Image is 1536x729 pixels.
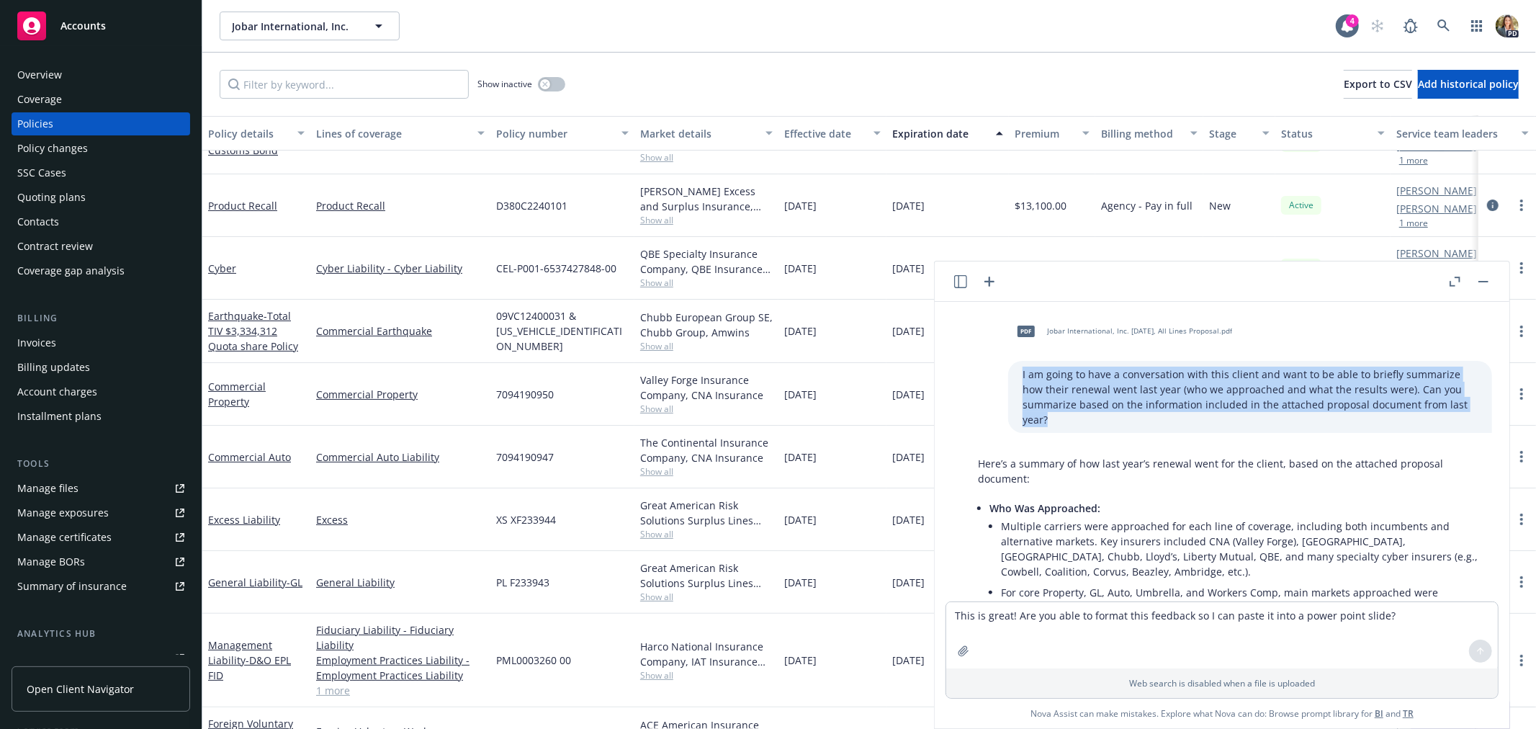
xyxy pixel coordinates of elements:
[1496,14,1519,37] img: photo
[208,450,291,464] a: Commercial Auto
[1015,126,1074,141] div: Premium
[784,323,817,339] span: [DATE]
[640,310,773,340] div: Chubb European Group SE, Chubb Group, Amwins
[1203,116,1275,151] button: Stage
[496,261,616,276] span: CEL-P001-6537427848-00
[12,457,190,471] div: Tools
[496,126,613,141] div: Policy number
[17,501,109,524] div: Manage exposures
[12,575,190,598] a: Summary of insurance
[1015,198,1066,213] span: $13,100.00
[778,116,886,151] button: Effective date
[1399,219,1428,228] button: 1 more
[27,681,134,697] span: Open Client Navigator
[316,261,485,276] a: Cyber Liability - Cyber Liability
[12,627,190,641] div: Analytics hub
[12,501,190,524] a: Manage exposures
[17,259,125,282] div: Coverage gap analysis
[892,512,925,527] span: [DATE]
[640,184,773,214] div: [PERSON_NAME] Excess and Surplus Insurance, Inc., [PERSON_NAME] Group
[1346,14,1359,27] div: 4
[1375,707,1383,720] a: BI
[208,513,280,527] a: Excess Liability
[892,261,925,276] span: [DATE]
[1418,77,1519,91] span: Add historical policy
[490,116,634,151] button: Policy number
[17,112,53,135] div: Policies
[1209,198,1231,213] span: New
[892,126,987,141] div: Expiration date
[640,528,773,540] span: Show all
[12,477,190,500] a: Manage files
[17,186,86,209] div: Quoting plans
[17,63,62,86] div: Overview
[640,126,757,141] div: Market details
[640,591,773,603] span: Show all
[17,477,78,500] div: Manage files
[12,6,190,46] a: Accounts
[208,653,291,682] span: - D&O EPL FID
[12,526,190,549] a: Manage certificates
[12,550,190,573] a: Manage BORs
[316,622,485,653] a: Fiduciary Liability - Fiduciary Liability
[310,116,490,151] button: Lines of coverage
[784,653,817,668] span: [DATE]
[640,246,773,277] div: QBE Specialty Insurance Company, QBE Insurance Group, RT Specialty Insurance Services, LLC (RSG S...
[17,380,97,403] div: Account charges
[892,198,925,213] span: [DATE]
[1001,582,1478,633] li: For core Property, GL, Auto, Umbrella, and Workers Comp, main markets approached were [GEOGRAPHIC...
[1047,326,1232,336] span: Jobar International, Inc. [DATE], All Lines Proposal.pdf
[1403,707,1414,720] a: TR
[784,512,817,527] span: [DATE]
[1396,183,1477,198] a: [PERSON_NAME]
[12,210,190,233] a: Contacts
[316,387,485,402] a: Commercial Property
[17,405,102,428] div: Installment plans
[892,575,925,590] span: [DATE]
[316,198,485,213] a: Product Recall
[784,126,865,141] div: Effective date
[12,88,190,111] a: Coverage
[1429,12,1458,40] a: Search
[17,161,66,184] div: SSC Cases
[12,186,190,209] a: Quoting plans
[17,137,88,160] div: Policy changes
[208,126,289,141] div: Policy details
[1095,116,1203,151] button: Billing method
[640,669,773,681] span: Show all
[12,311,190,326] div: Billing
[640,465,773,478] span: Show all
[17,575,127,598] div: Summary of insurance
[784,387,817,402] span: [DATE]
[978,456,1478,486] p: Here’s a summary of how last year’s renewal went for the client, based on the attached proposal d...
[640,498,773,528] div: Great American Risk Solutions Surplus Lines Insurance Company, Great American Insurance Group, Am...
[496,198,567,213] span: D380C2240101
[640,340,773,352] span: Show all
[1484,259,1501,277] a: circleInformation
[1363,12,1392,40] a: Start snowing
[1030,699,1414,728] span: Nova Assist can make mistakes. Explore what Nova can do: Browse prompt library for and
[316,450,485,465] a: Commercial Auto Liability
[208,638,291,682] a: Management Liability
[1396,201,1477,216] a: [PERSON_NAME]
[17,235,93,258] div: Contract review
[12,647,190,670] a: Loss summary generator
[208,199,277,213] a: Product Recall
[12,380,190,403] a: Account charges
[1513,259,1530,277] a: more
[1275,116,1391,151] button: Status
[892,323,925,339] span: [DATE]
[12,331,190,354] a: Invoices
[989,501,1100,515] span: Who Was Approached:
[1463,12,1491,40] a: Switch app
[12,405,190,428] a: Installment plans
[17,526,112,549] div: Manage certificates
[1281,126,1369,141] div: Status
[220,70,469,99] input: Filter by keyword...
[634,116,778,151] button: Market details
[60,20,106,32] span: Accounts
[892,653,925,668] span: [DATE]
[12,63,190,86] a: Overview
[12,112,190,135] a: Policies
[784,261,817,276] span: [DATE]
